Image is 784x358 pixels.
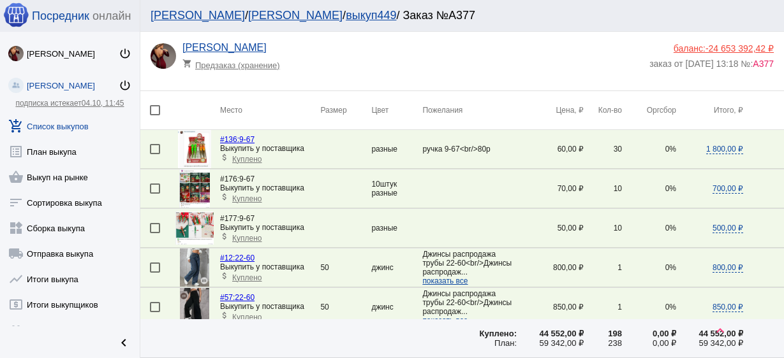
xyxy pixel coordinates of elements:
[220,262,320,271] div: Выкупить у поставщика
[15,99,124,108] a: подписка истекает04.10, 11:45
[220,144,320,153] div: Выкупить у поставщика
[220,183,320,192] div: Выкупить у поставщика
[8,118,24,134] mat-icon: add_shopping_cart
[27,49,119,59] div: [PERSON_NAME]
[517,224,584,233] div: 50,00 ₽
[584,329,622,338] div: 198
[517,329,584,338] div: 44 552,00 ₽
[220,175,255,183] span: 9-67
[220,91,320,130] th: Место
[220,293,235,302] span: #57:
[371,209,422,248] td: разные
[220,271,229,280] mat-icon: attach_money
[422,329,517,338] div: Куплено:
[220,311,229,320] mat-icon: attach_money
[422,338,517,348] div: План:
[27,81,119,90] div: [PERSON_NAME]
[220,192,229,201] mat-icon: attach_money
[220,135,239,144] span: #136:
[371,288,422,327] td: джинс
[584,91,622,130] th: Кол-во
[371,130,422,169] td: разные
[665,145,676,154] span: 0%
[584,303,622,311] div: 1
[32,10,89,23] span: Посредник
[622,338,676,348] div: 0,00 ₽
[622,91,676,130] th: Оргсбор
[220,135,255,144] a: #136:9-67
[8,271,24,287] mat-icon: show_chart
[706,145,743,154] span: 1 800,00 ₽
[422,250,517,285] app-description-cutted: Джинсы распродажа трубы 22-60<br/>Джинсы распродаж...
[232,273,262,282] span: Куплено
[649,43,774,54] div: баланс:
[220,214,255,223] span: 9-67
[232,234,262,243] span: Куплено
[706,43,774,54] span: -24 653 392,42 ₽
[713,184,743,194] span: 700,00 ₽
[220,214,239,223] span: #177:
[151,43,176,69] img: O4awEp9LpKGYEZBxOm6KLRXQrA0SojuAgygPtFCRogdHmNS3bfFw-bnmtcqyXLVtOmoJu9Rw.jpg
[220,153,229,162] mat-icon: attach_money
[517,338,584,348] div: 59 342,00 ₽
[220,223,320,232] div: Выкупить у поставщика
[151,9,761,22] div: / / / Заказ №А377
[119,79,131,92] mat-icon: power_settings_new
[220,232,229,241] mat-icon: attach_money
[584,263,622,272] div: 1
[220,293,255,302] a: #57:22-60
[584,224,622,233] div: 10
[179,169,209,208] img: 6tc9mJ.jpg
[665,303,676,311] span: 0%
[8,297,24,312] mat-icon: local_atm
[665,184,676,193] span: 0%
[517,91,584,130] th: Цена, ₽
[232,194,262,203] span: Куплено
[517,145,584,154] div: 60,00 ₽
[320,303,371,311] div: 50
[180,248,209,287] img: 5dNDI8CFYHz5OhnxYJJoPhUdnoBjhDSxaAimpANW9pDv7iqtlz2BA2JSpy2Gmo01DoZLUa1WID6ycuHeJVwsK0Kf.jpg
[649,54,774,69] div: заказ от [DATE] 13:18 №:
[371,91,422,130] th: Цвет
[584,145,622,154] div: 30
[116,335,131,350] mat-icon: chevron_left
[713,263,743,273] span: 800,00 ₽
[713,323,728,338] mat-icon: keyboard_arrow_up
[8,195,24,210] mat-icon: sort
[346,9,396,22] a: выкуп449
[3,2,29,27] img: apple-icon-60x60.png
[676,91,743,130] th: Итого, ₽
[517,303,584,311] div: 850,00 ₽
[182,54,288,70] div: Предзаказ (хранение)
[248,9,343,22] a: [PERSON_NAME]
[8,246,24,261] mat-icon: local_shipping
[182,59,195,68] mat-icon: shopping_cart
[371,169,422,208] td: 10штук разные
[584,338,622,348] div: 238
[665,224,676,233] span: 0%
[713,303,743,312] span: 850,00 ₽
[422,91,517,130] th: Пожелания
[178,130,212,168] img: M1rKe8jcg7K4Tw2fH9yz-oj1o4xJm8bd6jv-P3MJn6fTILHuAj_5WL9iB4CrUR-JufK6xHaIDsiN8WKl5LsdSjDK.jpg
[220,254,255,262] a: #12:22-60
[92,10,131,23] span: онлайн
[622,329,676,338] div: 0,00 ₽
[220,254,235,262] span: #12:
[517,263,584,272] div: 800,00 ₽
[82,99,124,108] span: 04.10, 11:45
[517,184,584,193] div: 70,00 ₽
[422,276,468,285] span: показать все
[232,313,262,322] span: Куплено
[175,211,214,245] img: sMfmwB.jpg
[8,46,24,61] img: O4awEp9LpKGYEZBxOm6KLRXQrA0SojuAgygPtFCRogdHmNS3bfFw-bnmtcqyXLVtOmoJu9Rw.jpg
[8,78,24,93] img: community_200.png
[8,322,24,338] mat-icon: group
[8,144,24,159] mat-icon: list_alt
[220,175,239,183] span: #176:
[422,145,517,154] app-description-cutted: ручка 9-67<br/>80р
[151,9,245,22] a: [PERSON_NAME]
[676,338,743,348] div: 59 342,00 ₽
[665,263,676,272] span: 0%
[713,224,743,233] span: 500,00 ₽
[8,220,24,236] mat-icon: widgets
